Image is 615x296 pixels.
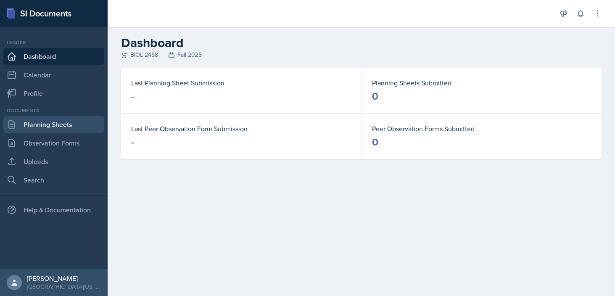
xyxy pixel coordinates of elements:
[372,135,378,149] div: 0
[3,85,104,102] a: Profile
[372,124,592,134] dt: Peer Observation Forms Submitted
[372,78,592,88] dt: Planning Sheets Submitted
[3,201,104,218] div: Help & Documentation
[27,283,101,291] div: [GEOGRAPHIC_DATA][US_STATE]
[3,135,104,151] a: Observation Forms
[131,124,351,134] dt: Last Peer Observation Form Submission
[121,50,602,59] div: BIOL 2458 Fall 2025
[3,66,104,83] a: Calendar
[372,90,378,103] div: 0
[131,78,351,88] dt: Last Planning Sheet Submission
[131,135,134,149] div: -
[3,107,104,114] div: Documents
[27,274,101,283] div: [PERSON_NAME]
[131,90,134,103] div: -
[3,153,104,170] a: Uploads
[3,116,104,133] a: Planning Sheets
[3,39,104,46] div: Leader
[3,48,104,65] a: Dashboard
[121,35,602,50] h2: Dashboard
[3,172,104,188] a: Search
